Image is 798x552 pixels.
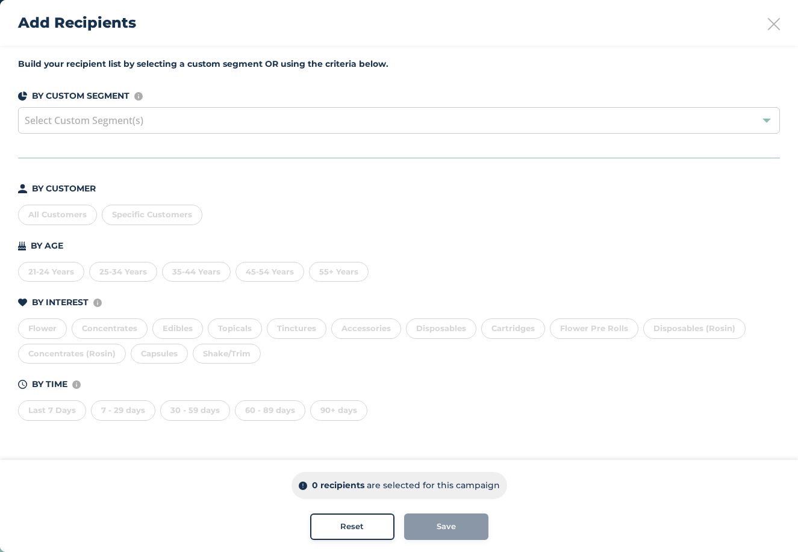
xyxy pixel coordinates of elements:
button: Reset [310,513,394,540]
div: 55+ Years [309,262,369,282]
div: Cartridges [481,318,545,339]
p: are selected for this campaign [367,479,500,492]
p: BY INTEREST [32,296,89,309]
div: All Customers [18,205,97,225]
span: Reset [340,521,364,533]
div: Accessories [331,318,401,339]
iframe: Chat Widget [738,494,798,552]
img: icon-time-dark-e6b1183b.svg [18,380,27,389]
img: icon-person-dark-ced50e5f.svg [18,184,27,193]
img: icon-segments-dark-074adb27.svg [18,91,27,101]
div: Topicals [208,318,262,339]
label: Build your recipient list by selecting a custom segment OR using the criteria below. [18,58,780,70]
span: Select Custom Segment(s) [25,114,143,127]
div: 45-54 Years [235,262,304,282]
div: 25-34 Years [89,262,157,282]
div: Concentrates (Rosin) [18,344,126,364]
div: 35-44 Years [162,262,231,282]
img: icon-info-236977d2.svg [72,380,81,389]
p: BY TIME [32,378,67,391]
p: BY CUSTOM SEGMENT [32,90,129,102]
p: BY AGE [31,240,63,252]
img: icon-heart-dark-29e6356f.svg [18,299,27,307]
div: Tinctures [267,318,326,339]
div: 7 - 29 days [91,400,155,421]
div: Capsules [131,344,188,364]
img: icon-info-dark-48f6c5f3.svg [299,482,307,490]
div: Concentrates [72,318,148,339]
img: icon-info-236977d2.svg [134,92,143,101]
div: Disposables [406,318,476,339]
img: icon-cake-93b2a7b5.svg [18,241,26,250]
div: Last 7 Days [18,400,86,421]
div: 90+ days [310,400,367,421]
div: 21-24 Years [18,262,84,282]
div: Edibles [152,318,203,339]
div: 30 - 59 days [160,400,230,421]
div: Flower [18,318,67,339]
img: icon-info-236977d2.svg [93,299,102,307]
div: Shake/Trim [193,344,261,364]
div: Disposables (Rosin) [643,318,746,339]
p: BY CUSTOMER [32,182,96,195]
div: 60 - 89 days [235,400,305,421]
h2: Add Recipients [18,12,136,34]
p: 0 recipients [312,479,364,492]
span: Specific Customers [112,209,192,219]
div: Flower Pre Rolls [550,318,638,339]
